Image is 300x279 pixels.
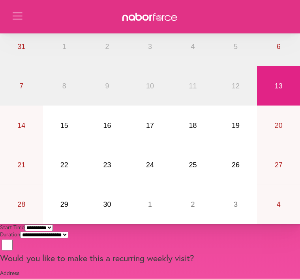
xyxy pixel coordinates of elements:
abbr: September 20, 2025 [275,122,283,129]
button: September 8, 2025 [43,66,86,106]
button: September 4, 2025 [171,27,214,66]
button: September 17, 2025 [129,106,172,145]
abbr: September 19, 2025 [232,122,240,129]
abbr: September 15, 2025 [60,122,68,129]
abbr: September 11, 2025 [189,82,197,90]
button: September 15, 2025 [43,106,86,145]
abbr: September 18, 2025 [189,122,197,129]
abbr: September 23, 2025 [103,161,111,169]
button: September 22, 2025 [43,145,86,185]
button: Open Menu [13,13,22,21]
abbr: September 5, 2025 [234,43,238,51]
button: September 25, 2025 [171,145,214,185]
abbr: September 26, 2025 [232,161,240,169]
abbr: September 29, 2025 [60,200,68,208]
button: September 5, 2025 [214,27,257,66]
abbr: September 14, 2025 [17,122,25,129]
abbr: September 7, 2025 [19,82,23,90]
button: September 20, 2025 [257,106,300,145]
abbr: October 3, 2025 [234,200,238,208]
abbr: September 24, 2025 [146,161,154,169]
abbr: September 3, 2025 [148,43,152,51]
button: September 10, 2025 [129,66,172,106]
abbr: September 21, 2025 [17,161,25,169]
abbr: September 17, 2025 [146,122,154,129]
abbr: September 2, 2025 [105,43,109,51]
abbr: September 8, 2025 [62,82,66,90]
abbr: October 4, 2025 [277,200,281,208]
abbr: September 28, 2025 [17,200,25,208]
abbr: October 1, 2025 [148,200,152,208]
button: September 29, 2025 [43,185,86,224]
button: September 26, 2025 [214,145,257,185]
abbr: September 27, 2025 [275,161,283,169]
abbr: August 31, 2025 [17,43,25,51]
abbr: September 12, 2025 [232,82,240,90]
button: September 27, 2025 [257,145,300,185]
button: September 30, 2025 [86,185,129,224]
button: October 3, 2025 [214,185,257,224]
abbr: September 4, 2025 [191,43,195,51]
button: September 18, 2025 [171,106,214,145]
button: October 1, 2025 [129,185,172,224]
button: September 24, 2025 [129,145,172,185]
abbr: September 13, 2025 [275,82,283,90]
abbr: October 2, 2025 [191,200,195,208]
abbr: September 6, 2025 [277,43,281,51]
abbr: September 1, 2025 [62,43,66,51]
button: September 2, 2025 [86,27,129,66]
button: September 19, 2025 [214,106,257,145]
button: October 2, 2025 [171,185,214,224]
button: September 12, 2025 [214,66,257,106]
abbr: September 25, 2025 [189,161,197,169]
button: September 16, 2025 [86,106,129,145]
button: September 6, 2025 [257,27,300,66]
abbr: September 16, 2025 [103,122,111,129]
abbr: September 9, 2025 [105,82,109,90]
abbr: September 10, 2025 [146,82,154,90]
abbr: September 30, 2025 [103,200,111,208]
button: September 1, 2025 [43,27,86,66]
button: October 4, 2025 [257,185,300,224]
button: September 11, 2025 [171,66,214,106]
button: September 3, 2025 [129,27,172,66]
button: September 9, 2025 [86,66,129,106]
button: September 23, 2025 [86,145,129,185]
abbr: September 22, 2025 [60,161,68,169]
button: September 13, 2025 [257,66,300,106]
